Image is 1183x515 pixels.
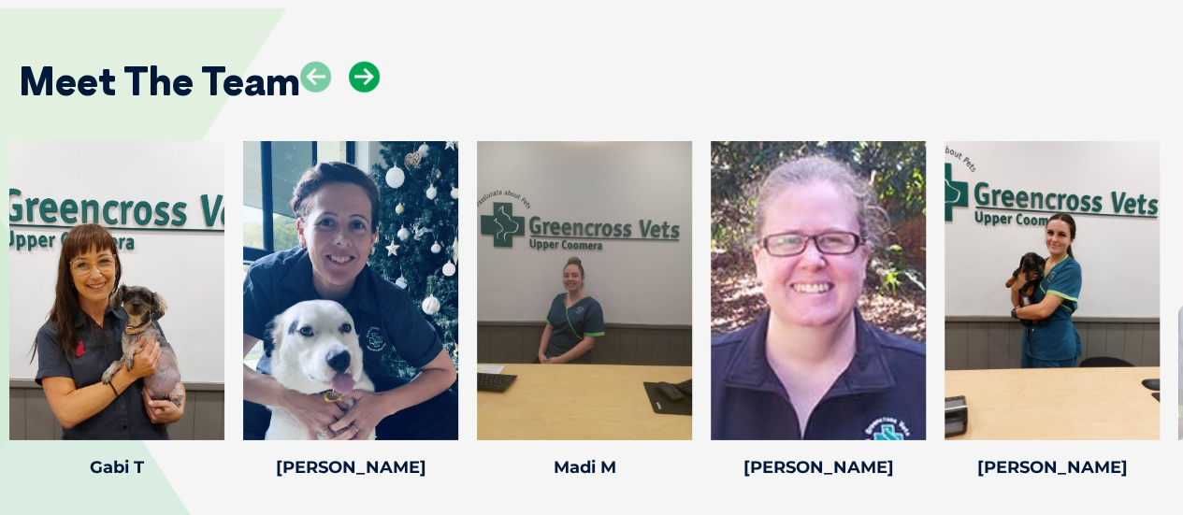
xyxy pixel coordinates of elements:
h4: [PERSON_NAME] [945,459,1160,476]
h4: Gabi T [9,459,224,476]
h4: Madi M [477,459,692,476]
h2: Meet The Team [19,62,300,101]
h4: [PERSON_NAME] [243,459,458,476]
h4: [PERSON_NAME] [711,459,926,476]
